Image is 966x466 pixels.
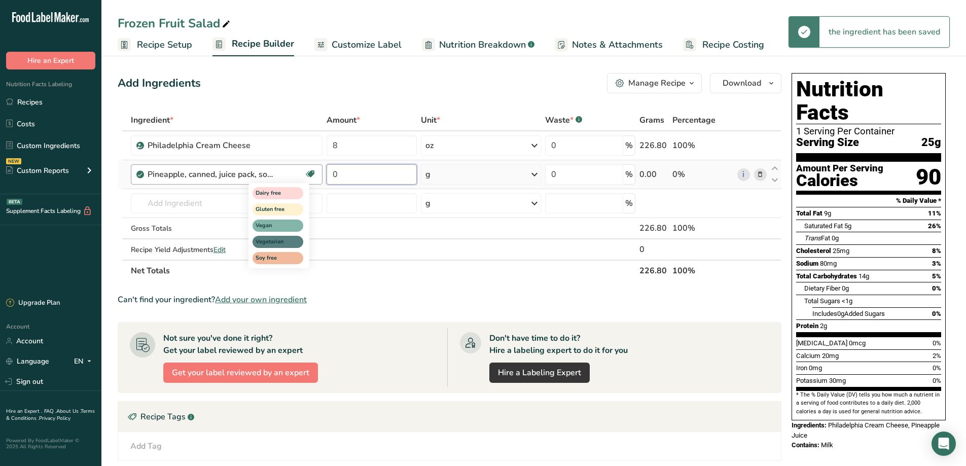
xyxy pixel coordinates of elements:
[820,322,827,330] span: 2g
[832,234,839,242] span: 0g
[796,195,941,207] section: % Daily Value *
[256,189,291,198] span: Dairy free
[796,78,941,124] h1: Nutrition Facts
[796,391,941,416] section: * The % Daily Value (DV) tells you how much a nutrient in a serving of food contributes to a dail...
[796,136,859,149] span: Serving Size
[137,38,192,52] span: Recipe Setup
[792,421,827,429] span: Ingredients:
[6,52,95,69] button: Hire an Expert
[796,364,807,372] span: Iron
[7,199,22,205] div: BETA
[672,222,733,234] div: 100%
[314,33,402,56] a: Customize Label
[163,363,318,383] button: Get your label reviewed by an expert
[637,260,670,281] th: 226.80
[916,164,941,191] div: 90
[933,352,941,360] span: 2%
[639,222,668,234] div: 226.80
[819,17,949,47] div: the ingredient has been saved
[572,38,663,52] span: Notes & Attachments
[6,438,95,450] div: Powered By FoodLabelMaker © 2025 All Rights Reserved
[796,126,941,136] div: 1 Serving Per Container
[425,197,431,209] div: g
[792,421,940,439] span: Philadelphia Cream Cheese, Pineapple Juice
[932,432,956,456] div: Open Intercom Messenger
[6,298,60,308] div: Upgrade Plan
[670,260,735,281] th: 100%
[131,193,323,213] input: Add Ingredient
[824,209,831,217] span: 9g
[858,272,869,280] span: 14g
[607,73,702,93] button: Manage Recipe
[710,73,781,93] button: Download
[804,222,843,230] span: Saturated Fat
[796,272,857,280] span: Total Carbohydrates
[256,222,291,230] span: Vegan
[928,209,941,217] span: 11%
[628,77,686,89] div: Manage Recipe
[256,238,291,246] span: Vegetarian
[421,114,440,126] span: Unit
[737,168,750,181] a: i
[172,367,309,379] span: Get your label reviewed by an expert
[489,363,590,383] a: Hire a Labeling Expert
[215,294,307,306] span: Add your own ingredient
[796,352,820,360] span: Calcium
[118,14,232,32] div: Frozen Fruit Salad
[804,297,840,305] span: Total Sugars
[672,168,733,181] div: 0%
[849,339,866,347] span: 0mcg
[118,402,781,432] div: Recipe Tags
[921,136,941,149] span: 25g
[702,38,764,52] span: Recipe Costing
[842,297,852,305] span: <1g
[796,173,883,188] div: Calories
[812,310,885,317] span: Includes Added Sugars
[796,209,822,217] span: Total Fat
[928,222,941,230] span: 26%
[639,114,664,126] span: Grams
[639,243,668,256] div: 0
[804,284,840,292] span: Dietary Fiber
[6,165,69,176] div: Custom Reports
[148,168,274,181] div: Pineapple, canned, juice pack, solids and liquids
[932,284,941,292] span: 0%
[56,408,81,415] a: About Us .
[118,33,192,56] a: Recipe Setup
[796,377,828,384] span: Potassium
[6,158,21,164] div: NEW
[6,352,49,370] a: Language
[804,234,821,242] i: Trans
[933,377,941,384] span: 0%
[639,168,668,181] div: 0.00
[829,377,846,384] span: 30mg
[796,164,883,173] div: Amount Per Serving
[844,222,851,230] span: 5g
[6,408,95,422] a: Terms & Conditions .
[932,247,941,255] span: 8%
[723,77,761,89] span: Download
[439,38,526,52] span: Nutrition Breakdown
[822,352,839,360] span: 20mg
[256,254,291,263] span: Soy free
[489,332,628,356] div: Don't have time to do it? Hire a labeling expert to do it for you
[932,310,941,317] span: 0%
[555,33,663,56] a: Notes & Attachments
[820,260,837,267] span: 80mg
[933,364,941,372] span: 0%
[833,247,849,255] span: 25mg
[842,284,849,292] span: 0g
[213,245,226,255] span: Edit
[129,260,638,281] th: Net Totals
[6,408,42,415] a: Hire an Expert .
[131,114,173,126] span: Ingredient
[425,139,434,152] div: oz
[933,339,941,347] span: 0%
[804,234,830,242] span: Fat
[792,441,819,449] span: Contains:
[74,355,95,368] div: EN
[821,441,833,449] span: Milk
[131,244,323,255] div: Recipe Yield Adjustments
[232,37,294,51] span: Recipe Builder
[545,114,582,126] div: Waste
